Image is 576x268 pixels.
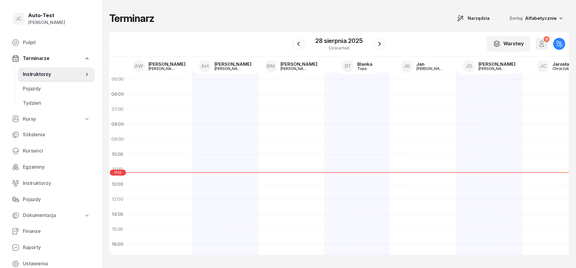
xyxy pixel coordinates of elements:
[357,67,372,71] div: Topa
[23,196,90,203] span: Pojazdy
[416,62,445,66] div: Jan
[23,99,90,107] span: Tydzień
[7,35,95,50] a: Pulpit
[345,64,351,69] span: BT
[109,207,126,222] div: 14:00
[315,46,362,50] div: czwartek
[23,55,49,62] span: Terminarze
[451,12,495,24] button: Narzędzia
[110,170,126,176] span: 11:12
[134,64,143,69] span: AW
[23,71,84,78] span: Instruktorzy
[536,38,548,50] button: 0
[109,252,126,267] div: 17:00
[23,131,90,139] span: Szkolenia
[396,59,450,74] a: JKJan[PERSON_NAME]
[109,87,126,102] div: 06:00
[28,19,65,26] div: [PERSON_NAME]
[23,147,90,155] span: Kursanci
[416,67,445,71] div: [PERSON_NAME]
[23,85,90,93] span: Pojazdy
[7,112,95,126] a: Kursy
[109,177,126,192] div: 12:00
[109,147,126,162] div: 10:00
[128,59,190,74] a: AW[PERSON_NAME][PERSON_NAME]
[7,209,95,222] a: Dokumentacja
[109,102,126,117] div: 07:00
[260,59,322,74] a: BM[PERSON_NAME][PERSON_NAME]
[487,36,530,52] button: Warstwy
[109,13,154,24] h1: Terminarz
[109,237,126,252] div: 16:00
[109,162,126,177] div: 11:00
[553,67,573,71] div: Chryczyk
[18,96,95,110] a: Tydzień
[280,67,309,71] div: [PERSON_NAME]
[468,15,490,22] span: Narzędzia
[23,163,90,171] span: Egzaminy
[109,132,126,147] div: 09:00
[109,72,126,87] div: 05:00
[7,52,95,65] a: Terminarze
[403,64,410,69] span: JK
[18,82,95,96] a: Pojazdy
[201,64,209,69] span: AH
[544,36,549,42] div: 0
[214,67,243,71] div: [PERSON_NAME]
[23,115,36,123] span: Kursy
[493,40,524,48] div: Warstwy
[23,39,90,47] span: Pulpit
[553,62,573,66] div: Jarosław
[7,144,95,158] a: Kursanci
[466,64,472,69] span: JD
[23,260,90,268] span: Ustawienia
[502,12,569,25] button: Sortuj Alfabetycznie
[7,192,95,207] a: Pojazdy
[148,62,185,66] div: [PERSON_NAME]
[23,227,90,235] span: Finanse
[458,59,520,74] a: JD[PERSON_NAME][PERSON_NAME]
[478,62,515,66] div: [PERSON_NAME]
[23,244,90,251] span: Raporty
[148,67,177,71] div: [PERSON_NAME]
[7,176,95,191] a: Instruktorzy
[478,67,507,71] div: [PERSON_NAME]
[214,62,251,66] div: [PERSON_NAME]
[109,192,126,207] div: 13:00
[7,224,95,239] a: Finanse
[28,13,65,18] div: Auto-Test
[109,117,126,132] div: 08:00
[357,62,372,66] div: Blanka
[23,179,90,187] span: Instruktorzy
[109,222,126,237] div: 15:00
[267,64,275,69] span: BM
[280,62,317,66] div: [PERSON_NAME]
[315,38,362,44] div: 28 sierpnia 2025
[7,160,95,174] a: Egzaminy
[337,59,377,74] a: BTBlankaTopa
[509,14,524,22] span: Sortuj
[7,240,95,255] a: Raporty
[540,64,547,69] span: JC
[18,67,95,82] a: Instruktorzy
[23,212,56,219] span: Dokumentacja
[194,59,256,74] a: AH[PERSON_NAME][PERSON_NAME]
[15,16,22,21] span: JC
[525,15,557,21] span: Alfabetycznie
[7,128,95,142] a: Szkolenia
